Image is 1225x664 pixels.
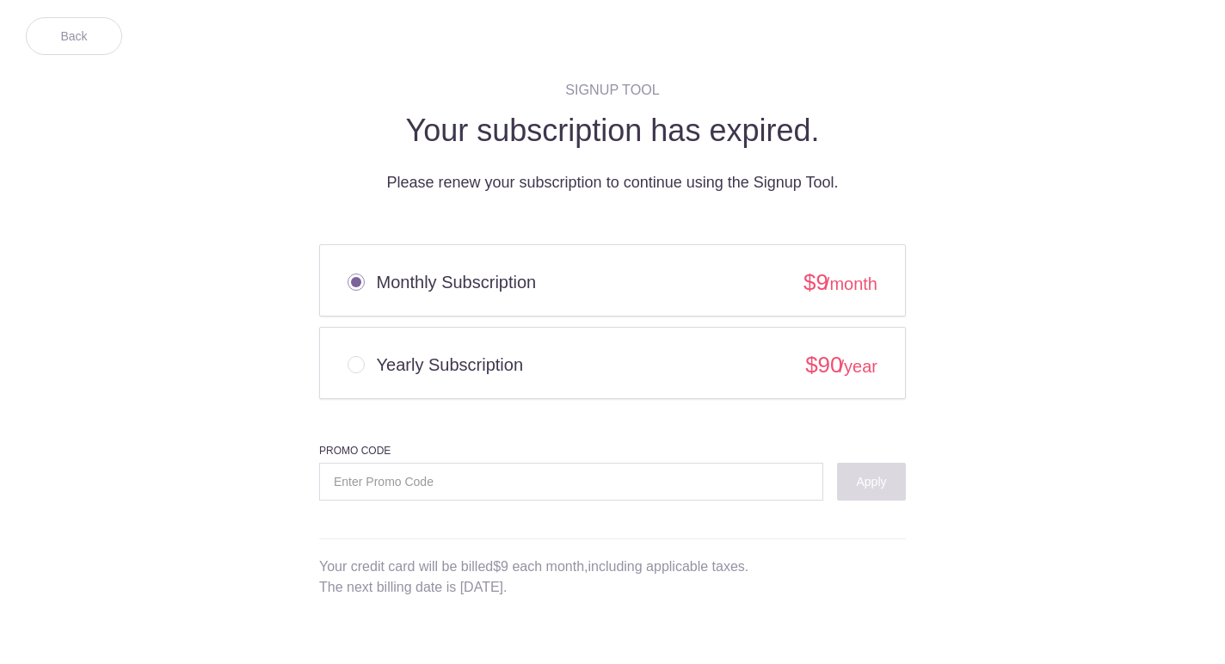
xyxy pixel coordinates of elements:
span: $90 [805,352,842,378]
h5: SIGNUP TOOL [319,81,906,98]
span: $9 each month, [493,559,588,574]
div: Your credit card will be billed including applicable taxes. The next billing date is [DATE]. [319,556,906,598]
h1: Your subscription has expired. [319,115,906,146]
input: Enter Promo Code [319,463,823,501]
span: $9 [803,269,828,295]
span: Monthly Subscription [377,273,537,292]
span: Yearly Subscription [377,355,523,374]
div: /month [803,269,877,297]
label: promo code [319,444,391,458]
p: Please renew your subscription to continue using the Signup Tool. [319,172,906,193]
div: /year [805,352,877,379]
a: Back [26,17,122,55]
